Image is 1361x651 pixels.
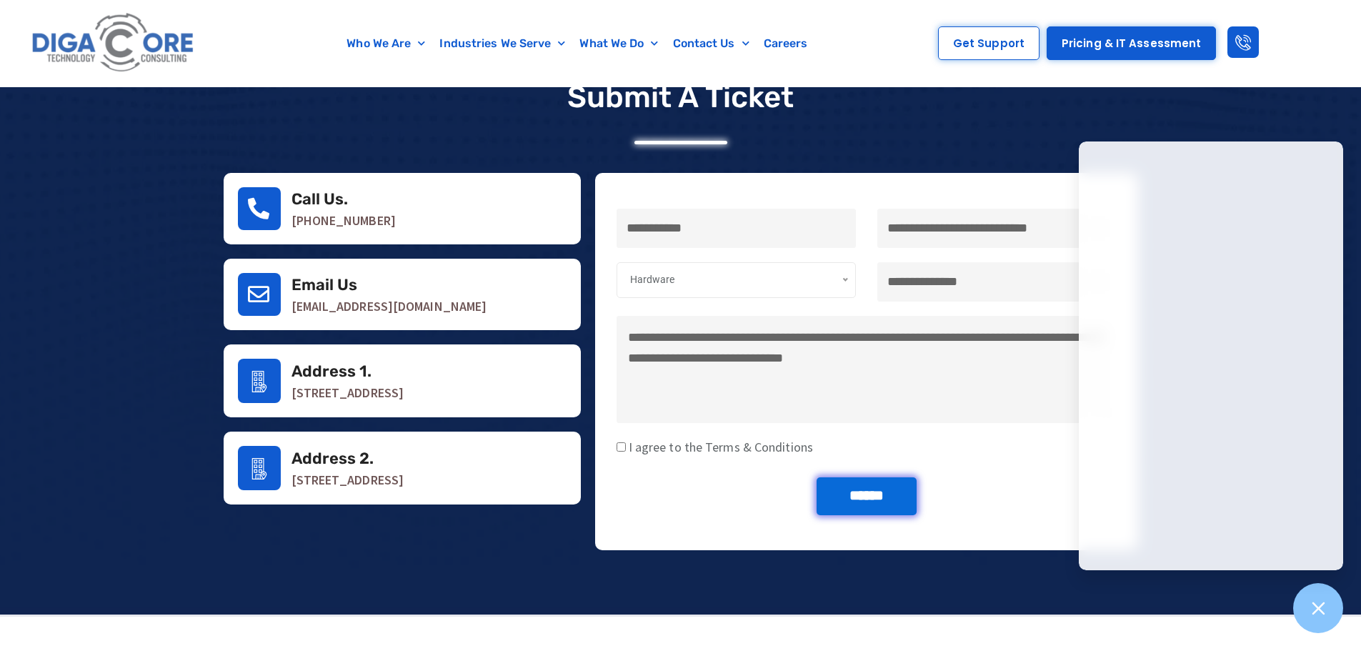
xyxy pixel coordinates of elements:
a: Email Us [291,275,358,294]
img: Digacore logo 1 [28,7,199,79]
nav: Menu [268,27,887,60]
form: Contact form [617,209,1117,540]
a: Who We Are [339,27,432,60]
a: Careers [757,27,815,60]
a: Email Us [238,273,281,316]
input: I agree to the Terms & Conditions [617,442,626,452]
iframe: Chatgenie Messenger [1079,141,1343,570]
a: Address 2. [291,449,374,468]
a: Call Us. [238,187,281,230]
span: Hardware [630,274,675,285]
a: Address 1. [291,362,372,381]
span: I agree to the Terms & Conditions [626,439,813,455]
p: [STREET_ADDRESS] [291,386,567,400]
a: Pricing & IT Assessment [1047,26,1216,60]
a: Call Us. [291,189,349,209]
span: Get Support [953,38,1025,49]
p: [EMAIL_ADDRESS][DOMAIN_NAME] [291,299,567,314]
p: [STREET_ADDRESS] [291,473,567,487]
span: Pricing & IT Assessment [1062,38,1201,49]
p: Submit a Ticket [567,79,794,115]
a: Address 2. [238,446,281,490]
a: What We Do [572,27,665,60]
a: Contact Us [666,27,757,60]
a: Get Support [938,26,1040,60]
p: [PHONE_NUMBER] [291,214,567,228]
a: Industries We Serve [432,27,572,60]
a: Address 1. [238,359,281,403]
